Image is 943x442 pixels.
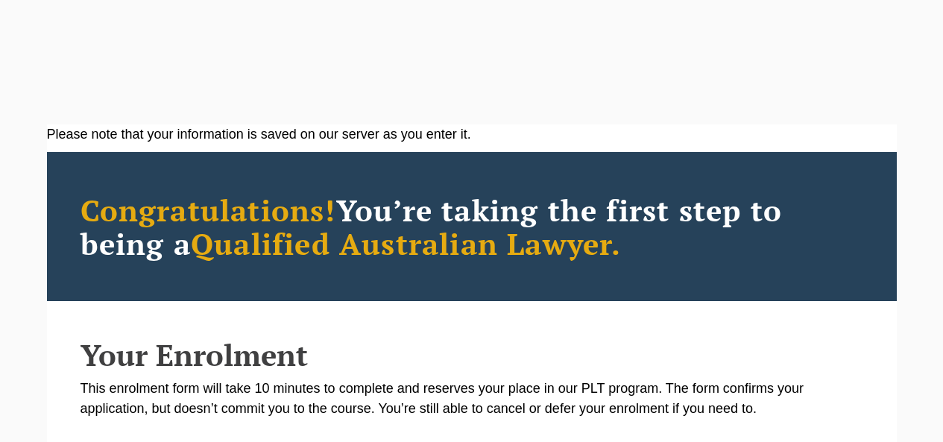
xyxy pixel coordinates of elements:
h2: Your Enrolment [81,338,863,371]
h2: You’re taking the first step to being a [81,193,863,260]
span: Qualified Australian Lawyer. [191,224,622,263]
span: Congratulations! [81,190,336,230]
div: Please note that your information is saved on our server as you enter it. [47,124,897,145]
